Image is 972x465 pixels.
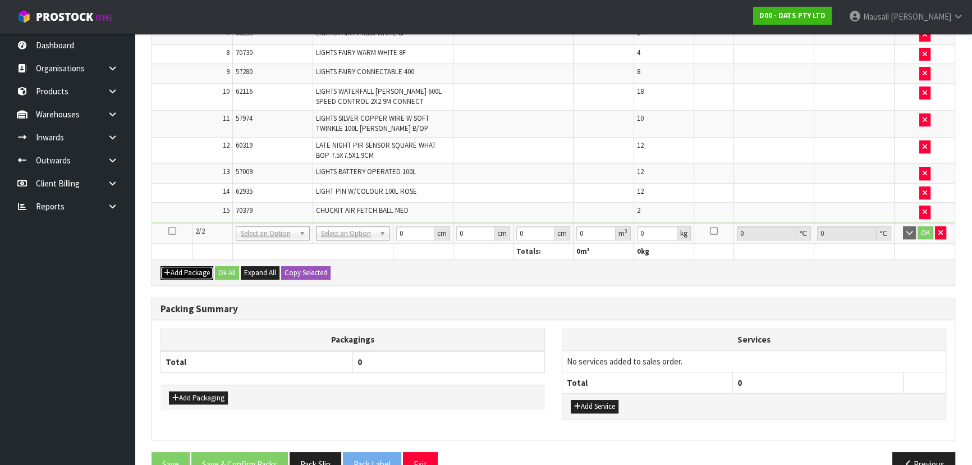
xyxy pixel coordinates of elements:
span: 10 [223,86,230,96]
span: 2/2 [195,226,205,236]
button: Add Packaging [169,391,228,405]
span: CHUCKIT AIR FETCH BALL MED [316,206,409,215]
span: LIGHTS SILVER COPPER WIRE W SOFT TWINKLE 100L [PERSON_NAME] B/OP [316,113,429,133]
span: Select an Option [321,227,375,240]
span: 70730 [236,48,253,57]
span: 10 [637,113,644,123]
span: 12 [637,140,644,150]
span: 70379 [236,206,253,215]
span: 15 [223,206,230,215]
th: Total [562,372,733,394]
button: Add Package [161,266,213,280]
th: Totals: [513,243,574,259]
span: LIGHTS FAIRY WARM WHITE 8F [316,48,406,57]
span: LATE NIGHT PIR SENSOR SQUARE WHAT BOP 7.5X7.5X1.9CM [316,140,436,160]
span: 60319 [236,140,253,150]
span: [PERSON_NAME] [891,11,951,22]
strong: D00 - DATS PTY LTD [759,11,826,20]
span: 11 [223,113,230,123]
div: ℃ [796,226,811,240]
span: 14 [223,186,230,196]
div: m [616,226,631,240]
span: 62935 [236,186,253,196]
span: 0 [576,247,580,256]
span: Mausali [863,11,889,22]
span: 18 [637,86,644,96]
button: Copy Selected [281,266,331,280]
span: 0 [737,377,742,388]
span: 57974 [236,113,253,123]
button: OK [918,226,933,240]
td: No services added to sales order. [562,350,946,372]
sup: 3 [625,227,627,235]
span: 0 [357,357,362,367]
span: 8 [637,67,640,76]
div: cm [494,226,510,240]
span: ProStock [36,10,93,24]
img: cube-alt.png [17,10,31,24]
small: WMS [95,12,113,23]
span: 9 [226,67,230,76]
th: Packagings [161,329,545,351]
th: Services [562,329,946,350]
div: cm [554,226,570,240]
span: 13 [223,167,230,176]
div: kg [677,226,691,240]
span: Expand All [244,268,276,277]
span: 0 [637,247,641,256]
button: Add Service [571,400,618,413]
th: m³ [574,243,634,259]
button: Ok All [215,266,239,280]
th: kg [634,243,694,259]
span: 12 [637,186,644,196]
span: 12 [637,167,644,176]
span: LIGHTS WATERFALL [PERSON_NAME] 600L SPEED CONTROL 2X2.9M CONNECT [316,86,442,106]
span: LIGHT PIN W/COLOUR 100L ROSE [316,186,417,196]
a: D00 - DATS PTY LTD [753,7,832,25]
div: cm [434,226,450,240]
span: 62116 [236,86,253,96]
span: 2 [637,206,640,215]
th: Total [161,351,353,373]
span: 12 [223,140,230,150]
h3: Packing Summary [161,304,946,314]
div: ℃ [877,226,891,240]
span: 8 [226,48,230,57]
span: 57009 [236,167,253,176]
span: 57280 [236,67,253,76]
button: Expand All [241,266,279,280]
span: LIGHTS BATTERY OPERATED 100L [316,167,416,176]
span: LIGHTS FAIRY CONNECTABLE 400 [316,67,414,76]
span: 4 [637,48,640,57]
span: Select an Option [241,227,295,240]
